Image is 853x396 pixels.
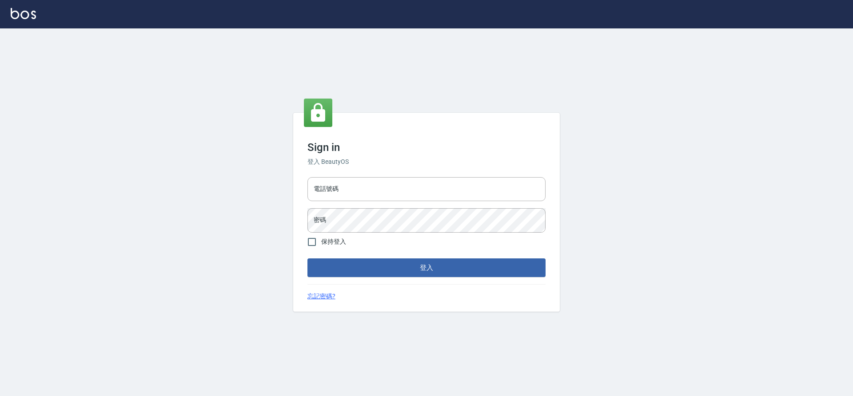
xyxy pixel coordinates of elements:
[11,8,36,19] img: Logo
[321,237,346,246] span: 保持登入
[307,258,546,277] button: 登入
[307,292,335,301] a: 忘記密碼?
[307,141,546,154] h3: Sign in
[307,157,546,166] h6: 登入 BeautyOS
